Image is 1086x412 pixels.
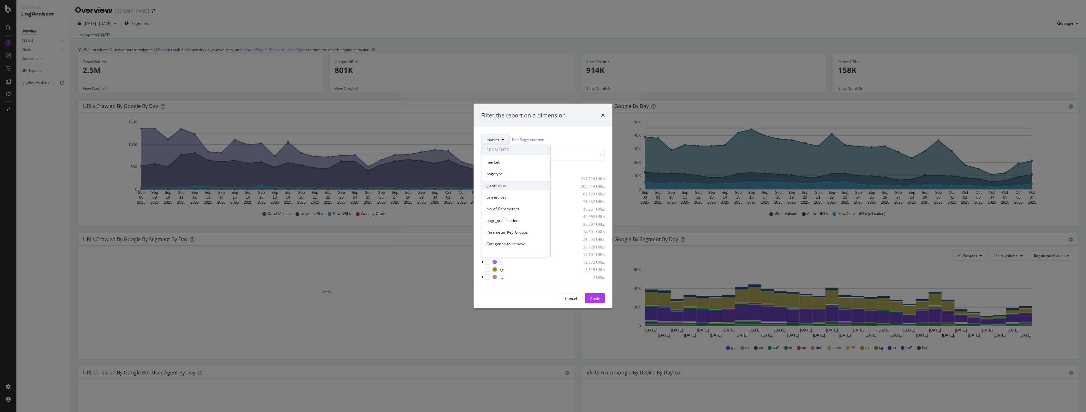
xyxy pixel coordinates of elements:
div: 331,710 URLs [574,176,605,181]
div: 14,101 URLs [574,252,605,257]
button: Cancel [560,293,582,303]
div: 81,179 URLs [574,191,605,196]
button: Apply [585,293,605,303]
div: fr [499,259,502,265]
button: market [481,134,510,145]
div: 12,572 URLs [574,259,605,265]
div: modal [474,104,612,308]
span: pagetype [486,171,545,177]
div: Filter the report on a dimension [481,111,566,119]
div: sg [499,267,504,272]
div: 45,251 URLs [574,206,605,212]
div: 34,501 URLs [574,229,605,234]
span: market [486,137,499,142]
div: times [601,111,605,119]
a: Edit Segmentation [512,136,544,143]
div: 43,958 URLs [574,214,605,219]
div: 8,515 URLs [574,267,605,272]
span: No_of_Parameters [486,206,545,212]
div: 71,932 URLs [574,199,605,204]
div: 36,897 URLs [574,221,605,227]
div: 4 URLs [574,274,605,280]
div: Cancel [565,296,577,301]
div: 205,419 URLs [574,183,605,189]
span: Categories-to-remove [486,241,545,247]
span: page_qualification [486,218,545,224]
span: Parameter_Key_Groups [486,230,545,235]
span: near-dup-canonical-error-sample [486,253,545,259]
div: Apply [590,296,600,301]
span: gb-services [486,183,545,188]
span: SEGMENTS [481,145,550,155]
div: 20,728 URLs [574,244,605,249]
div: 21,555 URLs [574,236,605,242]
span: market [486,159,545,165]
span: us-services [486,194,545,200]
div: hc [499,274,504,280]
